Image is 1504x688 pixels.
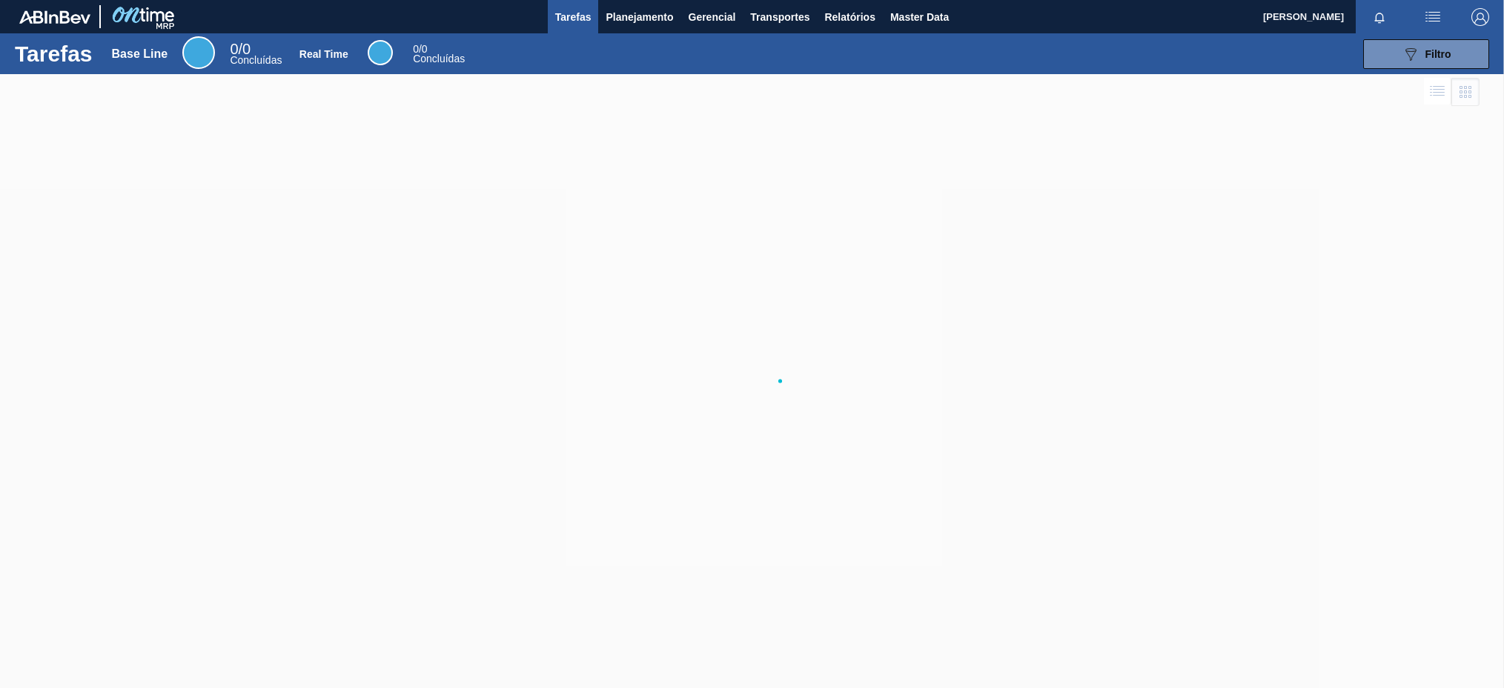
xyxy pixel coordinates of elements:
div: Real Time [413,44,465,64]
div: Real Time [299,48,348,60]
span: / 0 [230,41,251,57]
span: Planejamento [606,8,673,26]
h1: Tarefas [15,45,93,62]
span: Concluídas [413,53,465,64]
div: Base Line [230,43,282,65]
span: 0 [413,43,419,55]
span: Master Data [890,8,949,26]
span: Relatórios [824,8,875,26]
img: Logout [1471,8,1489,26]
img: userActions [1424,8,1442,26]
div: Real Time [368,40,393,65]
span: Concluídas [230,54,282,66]
div: Base Line [112,47,168,61]
button: Filtro [1363,39,1489,69]
img: TNhmsLtSVTkK8tSr43FrP2fwEKptu5GPRR3wAAAABJRU5ErkJggg== [19,10,90,24]
span: / 0 [413,43,427,55]
span: Gerencial [689,8,736,26]
span: Tarefas [555,8,592,26]
span: 0 [230,41,238,57]
div: Base Line [182,36,215,69]
span: Transportes [750,8,809,26]
button: Notificações [1356,7,1403,27]
span: Filtro [1425,48,1451,60]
